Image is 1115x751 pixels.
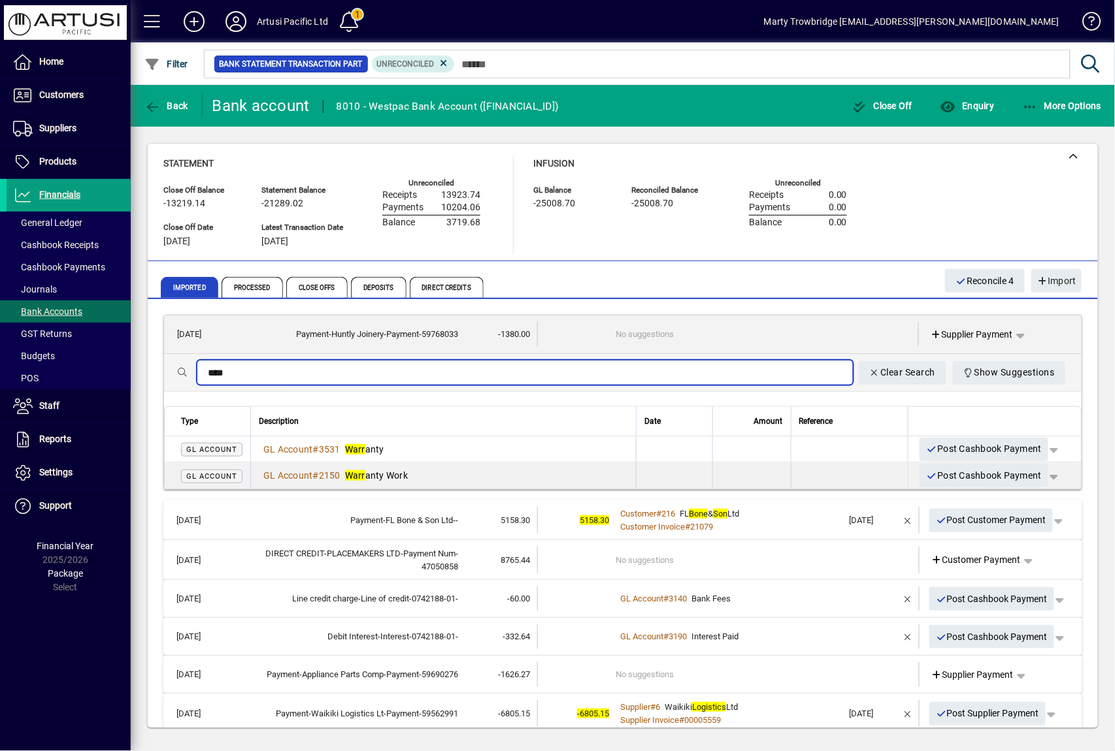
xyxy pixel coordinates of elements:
div: [DATE] [850,707,898,720]
span: Enquiry [940,101,994,111]
a: GST Returns [7,323,131,345]
div: Artusi Pacific Ltd [257,11,328,32]
td: [DATE] [170,700,231,727]
span: 216 [661,509,675,519]
span: Staff [39,400,59,411]
button: Import [1031,269,1082,293]
button: Enquiry [937,94,997,118]
span: 0.00 [829,202,847,213]
a: GL Account#3190 [616,630,691,643]
span: -6805.15 [499,709,531,718]
div: Payment-Huntly Joinery-Payment-59768033 [232,328,459,341]
span: # [685,522,690,532]
span: Post Cashbook Payment [936,588,1048,610]
span: -13219.14 [163,199,205,209]
div: Payment-Waikiki Logistics Lt-Payment-59562991 [231,707,459,720]
span: 6 [656,702,660,712]
label: Unreconciled [408,179,454,187]
mat-expansion-panel-header: [DATE]Payment-Waikiki Logistics Lt-Payment-59562991-6805.15-6805.15Supplier#6WaikikiLogisticsLtdS... [163,694,1082,733]
div: Payment-Appliance Parts Comp-Payment-59690276 [231,668,459,681]
span: Statement Balance [261,186,343,195]
span: -1626.27 [499,669,531,679]
span: Customer [620,509,656,519]
span: GST Returns [13,328,72,339]
div: Debit Interest-Interest-0742188-01- [231,630,459,643]
span: Reports [39,434,71,444]
span: Clear Search [869,362,936,383]
span: Import [1037,270,1076,292]
div: Bank account [212,95,310,116]
span: Supplier [620,702,650,712]
em: Logistics [692,702,726,712]
span: Receipts [749,190,784,200]
td: [DATE] [170,662,231,687]
span: Filter [144,59,188,69]
span: Bank Statement Transaction Part [220,57,363,71]
span: GL Balance [533,186,612,195]
span: # [656,509,661,519]
span: Waikiki Ltd [665,702,738,712]
span: 3719.68 [446,217,480,228]
span: 3140 [669,594,687,603]
span: GL Account [186,445,237,454]
button: Close Off [848,94,916,118]
span: Payments [749,202,790,213]
span: 5158.30 [501,515,531,525]
a: Reports [7,423,131,456]
span: Package [48,568,83,579]
span: Processed [222,277,283,298]
span: # [663,631,669,641]
span: POS [13,373,39,383]
div: 8010 - Westpac Bank Account ([FINANCIAL_ID]) [337,96,559,117]
span: anty [345,444,384,455]
button: Post Cashbook Payment [920,438,1048,461]
a: GL Account#2150 [259,468,345,483]
span: Customers [39,89,84,100]
app-page-header-button: Back [131,94,203,118]
td: [DATE] [170,547,231,573]
a: Journals [7,278,131,300]
span: Customer Invoice [620,522,685,532]
span: 0.00 [829,217,847,228]
a: Home [7,46,131,78]
a: Staff [7,390,131,423]
span: Cashbook Receipts [13,240,99,250]
div: [DATE] [850,514,898,527]
span: -332.64 [503,631,531,641]
mat-expansion-panel-header: [DATE]Payment-Huntly Joinery-Payment-59768033-1380.00No suggestionsSupplier Payment [164,315,1082,354]
button: Post Supplier Payment [929,702,1046,726]
a: Suppliers [7,112,131,145]
span: GL Account [263,470,313,481]
span: Date [644,414,661,428]
span: # [313,444,319,455]
td: [DATE] [170,586,231,611]
em: Bone [689,509,708,519]
span: 2150 [319,470,341,481]
mat-chip: Reconciliation Status: Unreconciled [372,56,455,72]
span: Back [144,101,188,111]
span: Suppliers [39,123,76,133]
span: 3531 [319,444,341,455]
span: Latest Transaction Date [261,223,343,232]
span: Post Cashbook Payment [926,465,1042,487]
em: Warr [345,444,365,455]
a: Supplier#6 [616,700,665,714]
span: Supplier Payment [931,328,1014,342]
a: Support [7,490,131,522]
span: FL & Ltd [680,509,739,519]
td: [DATE] [171,322,232,347]
a: Bank Accounts [7,300,131,323]
a: Cashbook Payments [7,256,131,278]
span: 8765.44 [501,555,531,565]
div: Payment-FL Bone & Son Ltd-- [231,514,459,527]
a: POS [7,367,131,389]
td: No suggestions [616,322,842,347]
button: Profile [215,10,257,33]
button: Remove [898,703,919,724]
button: Post Cashbook Payment [920,464,1048,487]
span: Amount [754,414,783,428]
span: More Options [1022,101,1102,111]
mat-expansion-panel-header: [DATE]Debit Interest-Interest-0742188-01--332.64GL Account#3190Interest PaidPost Cashbook Payment [163,618,1082,656]
span: Financials [39,189,80,200]
button: Post Cashbook Payment [929,625,1055,648]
